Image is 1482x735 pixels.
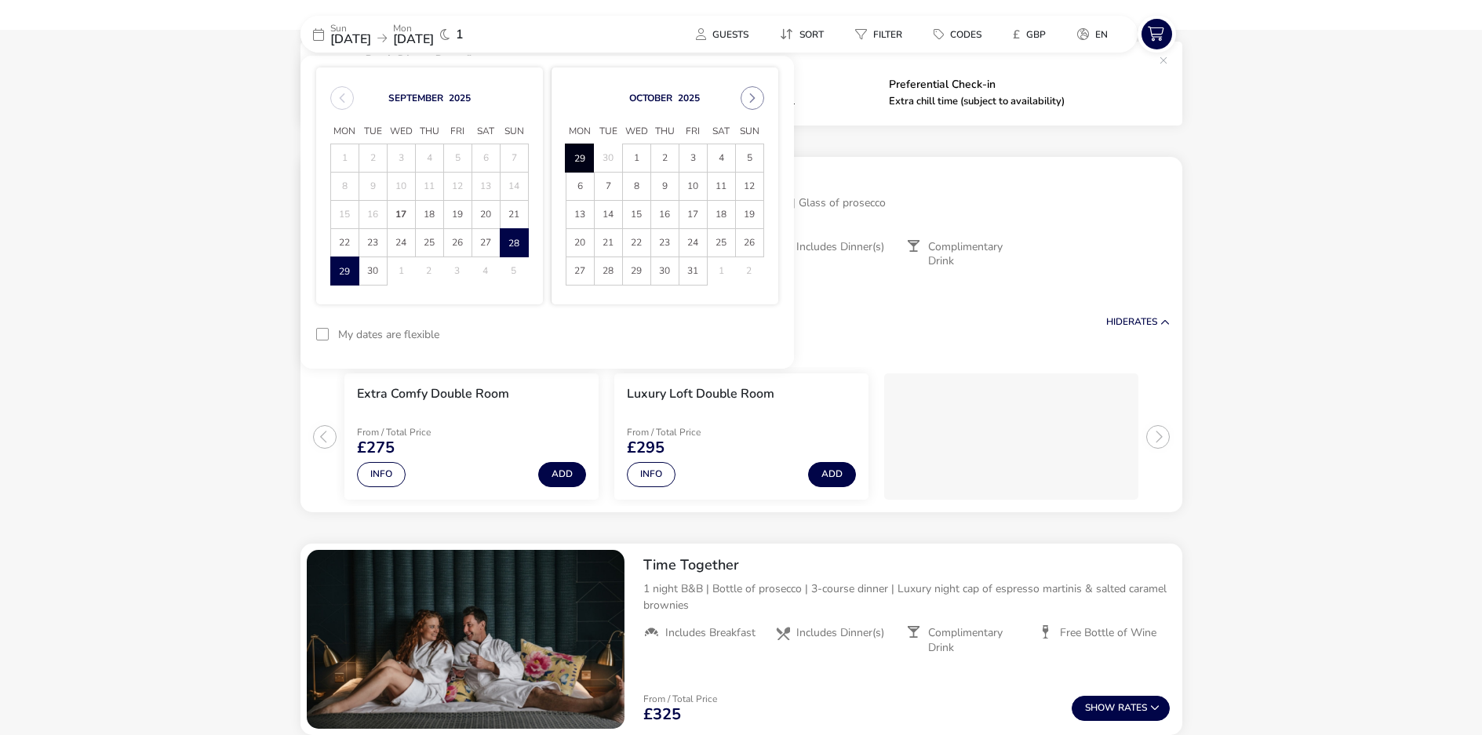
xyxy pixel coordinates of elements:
[876,367,1146,506] swiper-slide: 3 / 3
[388,92,443,104] button: Choose Month
[679,173,707,200] span: 10
[307,550,624,729] swiper-slide: 1 / 1
[1000,23,1058,45] button: £GBP
[359,144,387,173] td: 2
[330,120,359,144] span: Mon
[359,120,387,144] span: Tue
[643,169,1170,187] h2: A Taste of Freedom
[627,462,675,487] button: Info
[338,329,439,340] label: My dates are flexible
[566,201,594,229] td: 13
[415,201,443,229] td: 18
[359,229,387,257] td: 23
[650,201,679,229] td: 16
[449,92,471,104] button: Choose Year
[1106,317,1170,327] button: HideRates
[332,258,358,286] span: 29
[928,240,1025,268] span: Complimentary Drink
[566,257,594,286] td: 27
[387,229,415,257] td: 24
[393,31,434,48] span: [DATE]
[330,257,359,286] td: 29
[622,144,650,173] td: 1
[707,120,735,144] span: Sat
[679,257,707,285] span: 31
[1060,626,1156,640] span: Free Bottle of Wine
[708,229,735,257] span: 25
[707,257,735,286] td: 1
[1072,696,1170,721] button: ShowRates
[735,229,763,257] td: 26
[566,144,594,173] td: 29
[594,173,622,201] td: 7
[472,229,500,257] td: 27
[566,201,594,228] span: 13
[500,173,528,201] td: 14
[651,229,679,257] span: 23
[359,257,387,285] span: 30
[387,173,415,201] td: 10
[300,16,536,53] div: Sun[DATE]Mon[DATE]1
[683,23,767,45] naf-pibe-menu-bar-item: Guests
[444,229,472,257] span: 26
[622,229,650,257] td: 22
[500,120,528,144] span: Sun
[928,626,1025,654] span: Complimentary Drink
[629,92,672,104] button: Choose Month
[708,201,735,228] span: 18
[741,86,764,110] button: Next Month
[679,201,707,229] td: 17
[357,462,406,487] button: Info
[735,257,763,286] td: 2
[330,24,371,33] p: Sun
[708,173,735,200] span: 11
[767,23,843,45] naf-pibe-menu-bar-item: Sort
[359,201,387,229] td: 16
[643,694,717,704] p: From / Total Price
[799,28,824,41] span: Sort
[595,201,622,228] span: 14
[622,201,650,229] td: 15
[393,24,434,33] p: Mon
[679,229,707,257] td: 24
[683,23,761,45] button: Guests
[501,201,528,228] span: 21
[443,229,472,257] td: 26
[651,173,679,200] span: 9
[387,120,415,144] span: Wed
[712,28,748,41] span: Guests
[443,173,472,201] td: 12
[796,626,884,640] span: Includes Dinner(s)
[415,144,443,173] td: 4
[500,229,528,257] td: 28
[1013,27,1020,42] i: £
[606,367,876,506] swiper-slide: 2 / 3
[1106,315,1128,328] span: Hide
[357,428,468,437] p: From / Total Price
[873,28,902,41] span: Filter
[566,173,594,201] td: 6
[622,120,650,144] span: Wed
[796,240,884,254] span: Includes Dinner(s)
[736,229,763,257] span: 26
[643,556,1170,574] h2: Time Together
[678,92,700,104] button: Choose Year
[679,120,707,144] span: Fri
[650,257,679,286] td: 30
[416,201,443,228] span: 18
[472,229,500,257] span: 27
[415,257,443,286] td: 2
[595,173,622,200] span: 7
[416,229,443,257] span: 25
[443,257,472,286] td: 3
[566,229,594,257] td: 20
[594,229,622,257] td: 21
[330,144,359,173] td: 1
[643,707,681,722] span: £325
[472,173,500,201] td: 13
[594,201,622,229] td: 14
[472,201,500,228] span: 20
